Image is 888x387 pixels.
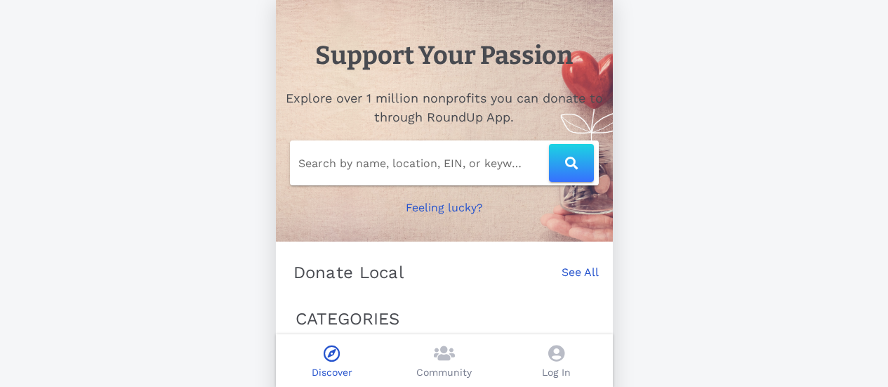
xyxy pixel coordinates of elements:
[284,88,604,126] h2: Explore over 1 million nonprofits you can donate to through RoundUp App.
[416,365,472,380] p: Community
[315,37,573,74] h1: Support Your Passion
[312,365,352,380] p: Discover
[406,199,483,216] p: Feeling lucky?
[562,264,599,295] a: See All
[542,365,571,380] p: Log In
[296,306,593,332] p: CATEGORIES
[293,261,404,284] p: Donate Local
